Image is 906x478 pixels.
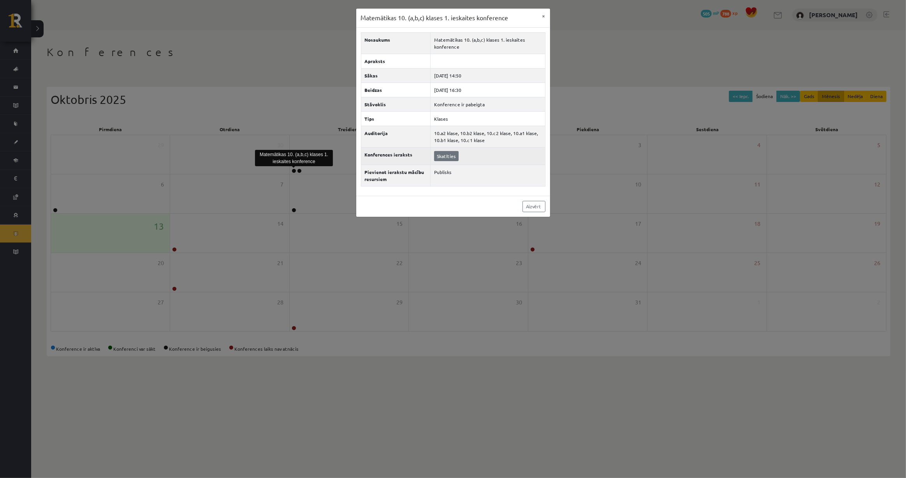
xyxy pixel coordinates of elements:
[255,150,333,166] div: Matemātikas 10. (a,b,c) klases 1. ieskaites konference
[361,54,430,68] th: Apraksts
[361,147,430,165] th: Konferences ieraksts
[361,68,430,83] th: Sākas
[430,83,545,97] td: [DATE] 16:30
[430,68,545,83] td: [DATE] 14:50
[361,126,430,147] th: Auditorija
[430,97,545,111] td: Konference ir pabeigta
[538,9,550,23] button: ×
[522,201,545,212] a: Aizvērt
[361,111,430,126] th: Tips
[361,13,508,23] h3: Matemātikas 10. (a,b,c) klases 1. ieskaites konference
[361,165,430,186] th: Pievienot ierakstu mācību resursiem
[361,97,430,111] th: Stāvoklis
[361,83,430,97] th: Beidzas
[430,165,545,186] td: Publisks
[430,32,545,54] td: Matemātikas 10. (a,b,c) klases 1. ieskaites konference
[430,111,545,126] td: Klases
[430,126,545,147] td: 10.a2 klase, 10.b2 klase, 10.c2 klase, 10.a1 klase, 10.b1 klase, 10.c1 klase
[361,32,430,54] th: Nosaukums
[434,151,459,161] a: Skatīties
